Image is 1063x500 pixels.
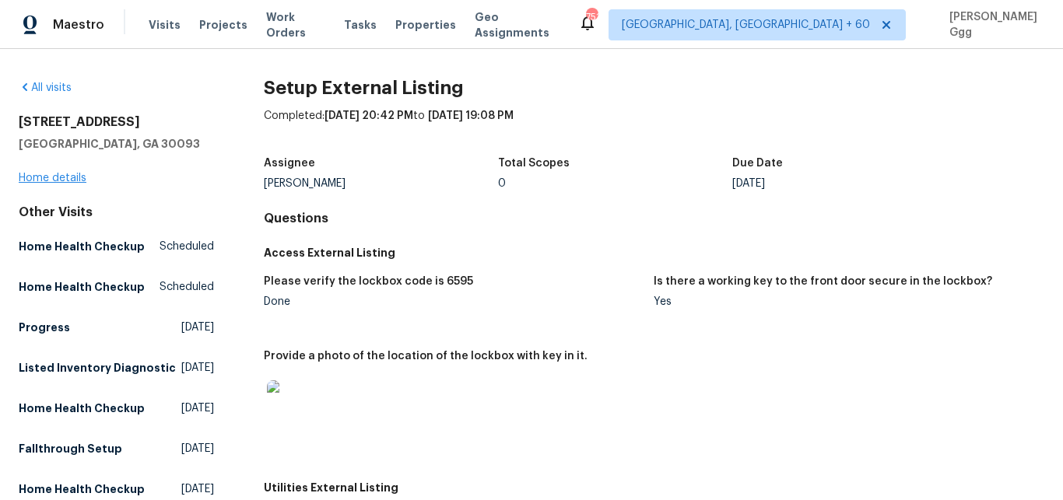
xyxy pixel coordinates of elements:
h5: Progress [19,320,70,335]
h5: Home Health Checkup [19,239,145,254]
a: Fallthrough Setup[DATE] [19,435,214,463]
div: Yes [654,296,1032,307]
h2: [STREET_ADDRESS] [19,114,214,130]
h5: Due Date [732,158,783,169]
h5: Please verify the lockbox code is 6595 [264,276,473,287]
span: Projects [199,17,247,33]
div: Done [264,296,642,307]
span: Visits [149,17,181,33]
a: Progress[DATE] [19,313,214,341]
h5: Total Scopes [498,158,570,169]
span: Scheduled [160,239,214,254]
h4: Questions [264,211,1044,226]
span: [DATE] [181,441,214,456]
span: [DATE] [181,360,214,376]
span: [PERSON_NAME] Ggg [943,9,1040,40]
span: Scheduled [160,279,214,295]
a: Home Health CheckupScheduled [19,233,214,260]
h5: Home Health Checkup [19,481,145,497]
span: Properties [395,17,456,33]
div: Other Visits [19,205,214,220]
span: Maestro [53,17,104,33]
h5: Listed Inventory Diagnostic [19,360,176,376]
h5: Home Health Checkup [19,400,145,416]
h5: Fallthrough Setup [19,441,122,456]
span: [DATE] [181,320,214,335]
a: Home details [19,173,86,184]
h2: Setup External Listing [264,80,1044,96]
a: Home Health Checkup[DATE] [19,394,214,422]
span: [DATE] [181,481,214,497]
div: [PERSON_NAME] [264,178,498,189]
span: Tasks [344,19,377,30]
span: [DATE] 20:42 PM [325,110,413,121]
h5: Home Health Checkup [19,279,145,295]
a: Home Health CheckupScheduled [19,273,214,301]
h5: [GEOGRAPHIC_DATA], GA 30093 [19,136,214,152]
h5: Provide a photo of the location of the lockbox with key in it. [264,351,588,362]
span: [GEOGRAPHIC_DATA], [GEOGRAPHIC_DATA] + 60 [622,17,870,33]
h5: Utilities External Listing [264,480,1044,495]
span: [DATE] [181,400,214,416]
a: All visits [19,82,72,93]
span: Work Orders [266,9,325,40]
h5: Is there a working key to the front door secure in the lockbox? [654,276,992,287]
h5: Assignee [264,158,315,169]
div: 0 [498,178,732,189]
a: Listed Inventory Diagnostic[DATE] [19,354,214,382]
span: [DATE] 19:08 PM [428,110,514,121]
span: Geo Assignments [475,9,560,40]
h5: Access External Listing [264,245,1044,260]
div: 751 [586,9,597,25]
div: [DATE] [732,178,967,189]
div: Completed: to [264,108,1044,149]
